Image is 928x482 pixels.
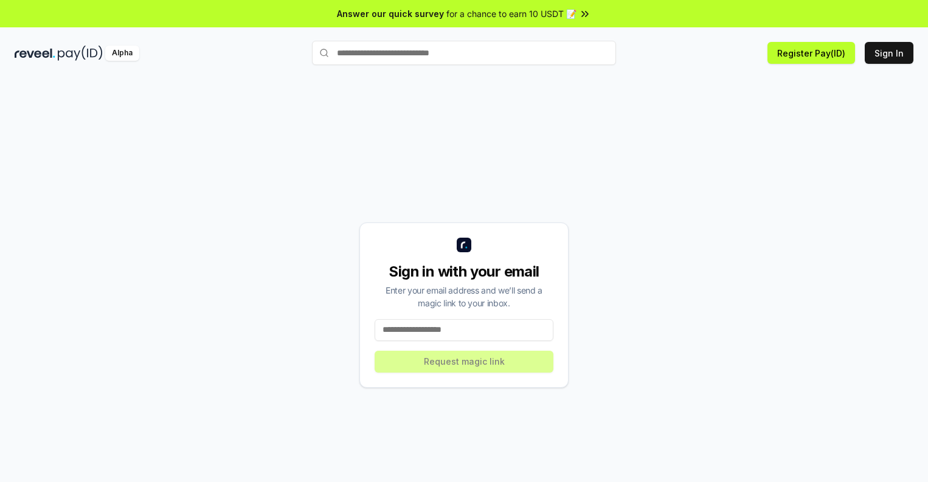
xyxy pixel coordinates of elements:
span: for a chance to earn 10 USDT 📝 [446,7,577,20]
span: Answer our quick survey [337,7,444,20]
div: Sign in with your email [375,262,553,281]
img: logo_small [457,238,471,252]
img: pay_id [58,46,103,61]
div: Enter your email address and we’ll send a magic link to your inbox. [375,284,553,309]
img: reveel_dark [15,46,55,61]
button: Sign In [865,42,913,64]
button: Register Pay(ID) [767,42,855,64]
div: Alpha [105,46,139,61]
